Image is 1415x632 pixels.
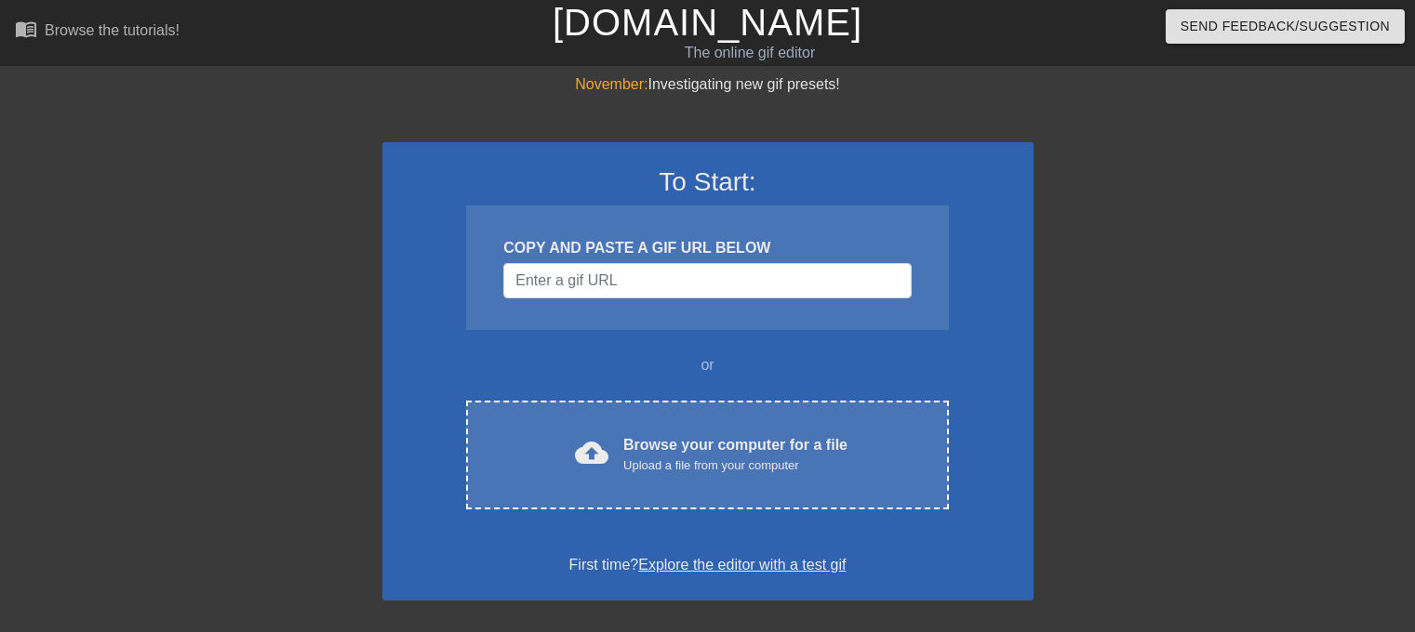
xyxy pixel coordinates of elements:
a: Explore the editor with a test gif [638,557,846,573]
div: Upload a file from your computer [623,456,848,475]
input: Username [503,263,911,298]
div: Browse the tutorials! [45,22,180,38]
div: COPY AND PASTE A GIF URL BELOW [503,237,911,259]
div: Browse your computer for a file [623,434,848,475]
div: First time? [407,554,1009,576]
div: The online gif editor [481,42,1019,64]
a: Browse the tutorials! [15,18,180,46]
span: cloud_upload [575,436,608,469]
span: Send Feedback/Suggestion [1181,15,1390,38]
a: [DOMAIN_NAME] [553,2,862,43]
button: Send Feedback/Suggestion [1166,9,1405,44]
div: Investigating new gif presets! [382,73,1034,96]
span: menu_book [15,18,37,40]
span: November: [575,76,647,92]
div: or [431,354,985,376]
h3: To Start: [407,166,1009,198]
